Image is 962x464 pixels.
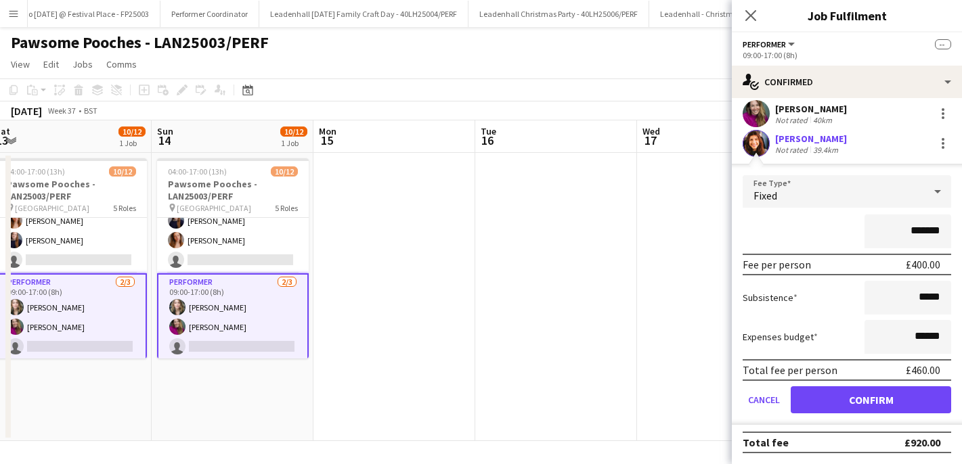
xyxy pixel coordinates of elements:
[775,103,847,115] div: [PERSON_NAME]
[275,203,298,213] span: 5 Roles
[649,1,844,27] button: Leadenhall - Christmas Markets - 40LH25005/PERF
[157,178,309,202] h3: Pawsome Pooches - LAN25003/PERF
[43,58,59,70] span: Edit
[743,50,951,60] div: 09:00-17:00 (8h)
[732,7,962,24] h3: Job Fulfilment
[732,66,962,98] div: Confirmed
[168,166,227,177] span: 04:00-17:00 (13h)
[11,32,269,53] h1: Pawsome Pooches - LAN25003/PERF
[743,331,818,343] label: Expenses budget
[72,58,93,70] span: Jobs
[157,158,309,358] app-job-card: 04:00-17:00 (13h)10/12Pawsome Pooches - LAN25003/PERF [GEOGRAPHIC_DATA]5 Roles[PERSON_NAME]Oli Co...
[177,203,251,213] span: [GEOGRAPHIC_DATA]
[271,166,298,177] span: 10/12
[753,189,777,202] span: Fixed
[775,133,847,145] div: [PERSON_NAME]
[119,138,145,148] div: 1 Job
[118,126,146,137] span: 10/12
[904,436,940,449] div: £920.00
[15,203,89,213] span: [GEOGRAPHIC_DATA]
[775,115,810,125] div: Not rated
[743,39,786,49] span: Performer
[906,363,940,377] div: £460.00
[280,126,307,137] span: 10/12
[106,58,137,70] span: Comms
[640,133,660,148] span: 17
[11,104,42,118] div: [DATE]
[259,1,468,27] button: Leadenhall [DATE] Family Craft Day - 40LH25004/PERF
[743,258,811,271] div: Fee per person
[810,115,835,125] div: 40km
[906,258,940,271] div: £400.00
[319,125,336,137] span: Mon
[791,386,951,413] button: Confirm
[775,145,810,155] div: Not rated
[11,58,30,70] span: View
[317,133,336,148] span: 15
[109,166,136,177] span: 10/12
[157,125,173,137] span: Sun
[743,436,789,449] div: Total fee
[101,55,142,73] a: Comms
[642,125,660,137] span: Wed
[113,203,136,213] span: 5 Roles
[6,166,65,177] span: 04:00-17:00 (13h)
[38,55,64,73] a: Edit
[479,133,496,148] span: 16
[810,145,841,155] div: 39.4km
[281,138,307,148] div: 1 Job
[481,125,496,137] span: Tue
[743,363,837,377] div: Total fee per person
[935,39,951,49] span: --
[743,292,797,304] label: Subsistence
[743,39,797,49] button: Performer
[160,1,259,27] button: Performer Coordinator
[5,55,35,73] a: View
[743,386,785,413] button: Cancel
[84,106,97,116] div: BST
[67,55,98,73] a: Jobs
[157,273,309,361] app-card-role: Performer2/309:00-17:00 (8h)[PERSON_NAME][PERSON_NAME]
[155,133,173,148] span: 14
[468,1,649,27] button: Leadenhall Christmas Party - 40LH25006/PERF
[45,106,79,116] span: Week 37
